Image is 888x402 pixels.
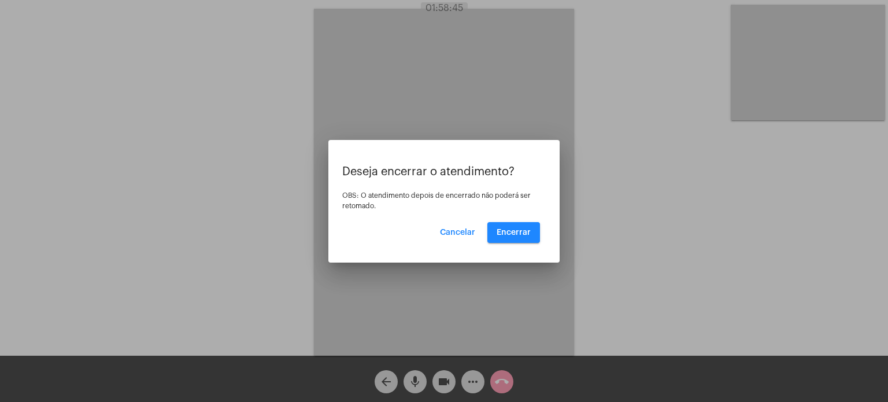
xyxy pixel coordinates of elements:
p: Deseja encerrar o atendimento? [342,165,546,178]
span: Cancelar [440,228,475,237]
button: Cancelar [431,222,484,243]
button: Encerrar [487,222,540,243]
span: OBS: O atendimento depois de encerrado não poderá ser retomado. [342,192,531,209]
span: Encerrar [497,228,531,237]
